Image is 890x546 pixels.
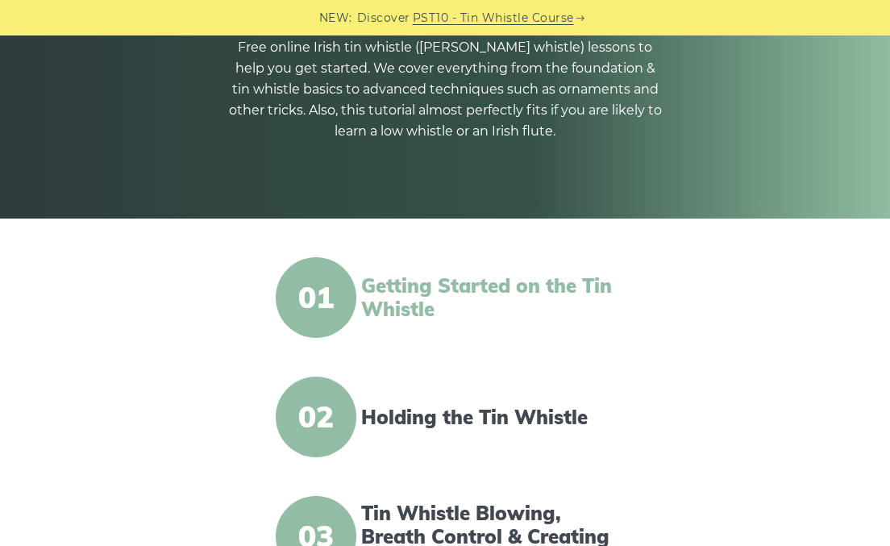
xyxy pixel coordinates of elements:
p: Free online Irish tin whistle ([PERSON_NAME] whistle) lessons to help you get started. We cover e... [227,37,663,142]
span: 01 [276,257,356,338]
span: 02 [276,377,356,457]
a: Holding the Tin Whistle [361,406,626,429]
span: NEW: [319,9,352,27]
span: Discover [357,9,410,27]
a: Getting Started on the Tin Whistle [361,274,626,321]
a: PST10 - Tin Whistle Course [413,9,574,27]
